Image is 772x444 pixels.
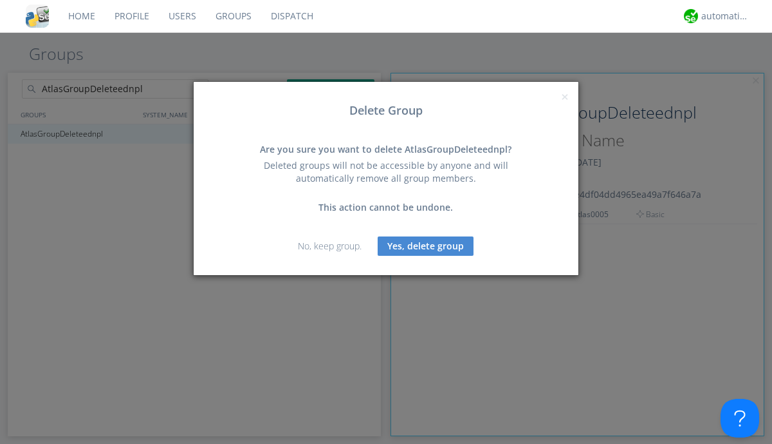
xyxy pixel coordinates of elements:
[561,88,569,106] span: ×
[203,104,569,117] h3: Delete Group
[26,5,49,28] img: cddb5a64eb264b2086981ab96f4c1ba7
[248,159,524,185] div: Deleted groups will not be accessible by anyone and will automatically remove all group members.
[684,9,698,23] img: d2d01cd9b4174d08988066c6d424eccd
[701,10,749,23] div: automation+atlas
[248,143,524,156] div: Are you sure you want to delete AtlasGroupDeleteednpl?
[298,240,362,252] a: No, keep group.
[248,201,524,214] div: This action cannot be undone.
[378,236,473,256] button: Yes, delete group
